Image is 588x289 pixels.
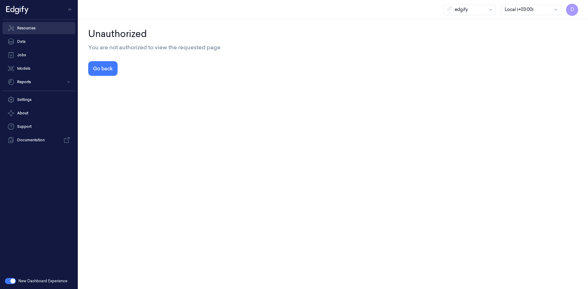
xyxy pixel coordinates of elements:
div: You are not authorized to view the requested page [88,43,578,51]
button: D [566,4,578,16]
a: Resources [2,22,75,34]
a: Support [2,120,75,133]
a: Documentation [2,134,75,146]
a: Jobs [2,49,75,61]
a: Models [2,62,75,75]
button: Toggle Navigation [66,5,75,14]
button: Go back [88,61,118,76]
button: Reports [2,76,75,88]
a: Data [2,35,75,48]
div: Unauthorized [88,27,578,41]
button: About [2,107,75,119]
a: Settings [2,94,75,106]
